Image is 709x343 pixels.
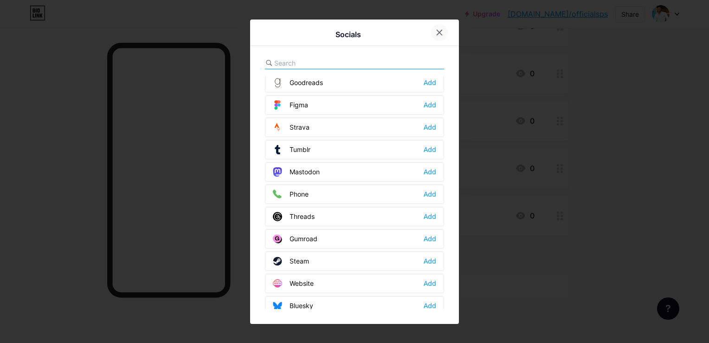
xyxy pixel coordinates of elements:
[273,301,313,310] div: Bluesky
[424,167,436,177] div: Add
[273,257,309,266] div: Steam
[273,145,310,154] div: Tumblr
[424,190,436,199] div: Add
[335,29,361,40] div: Socials
[424,145,436,154] div: Add
[273,212,315,221] div: Threads
[424,257,436,266] div: Add
[424,123,436,132] div: Add
[273,100,308,110] div: Figma
[273,167,320,177] div: Mastodon
[273,78,323,87] div: Goodreads
[273,279,314,288] div: Website
[424,78,436,87] div: Add
[424,100,436,110] div: Add
[424,212,436,221] div: Add
[273,123,309,132] div: Strava
[274,58,377,68] input: Search
[273,190,309,199] div: Phone
[273,234,317,244] div: Gumroad
[424,234,436,244] div: Add
[424,279,436,288] div: Add
[424,301,436,310] div: Add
